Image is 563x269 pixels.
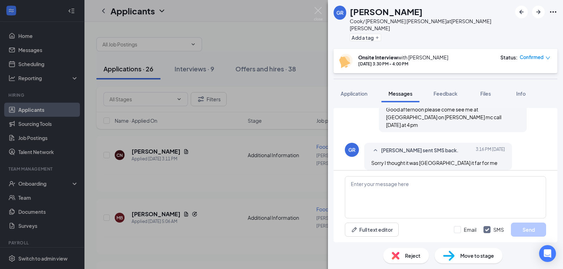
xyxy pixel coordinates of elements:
[358,61,448,67] div: [DATE] 3:30 PM - 4:00 PM
[381,146,458,155] span: [PERSON_NAME] sent SMS back.
[348,146,355,153] div: GR
[511,223,546,237] button: Send
[358,54,448,61] div: with [PERSON_NAME]
[375,36,379,40] svg: Plus
[336,9,343,16] div: GR
[480,90,491,97] span: Files
[386,106,501,128] span: Good afternoon please come see me at [GEOGRAPHIC_DATA] on [PERSON_NAME] mc call [DATE] at 4 pm
[532,6,545,18] button: ArrowRight
[350,18,512,32] div: Cook/ [PERSON_NAME] [PERSON_NAME] at [PERSON_NAME] [PERSON_NAME]
[460,252,494,260] span: Move to stage
[515,6,528,18] button: ArrowLeftNew
[388,90,412,97] span: Messages
[520,54,544,61] span: Confirmed
[350,34,381,41] button: PlusAdd a tag
[341,90,367,97] span: Application
[371,160,498,166] span: Sorry I thought it was [GEOGRAPHIC_DATA] it far for me
[549,8,557,16] svg: Ellipses
[516,90,526,97] span: Info
[350,6,423,18] h1: [PERSON_NAME]
[476,146,505,155] span: [DATE] 3:16 PM
[351,226,358,233] svg: Pen
[539,245,556,262] div: Open Intercom Messenger
[345,223,399,237] button: Full text editorPen
[434,90,457,97] span: Feedback
[500,54,518,61] div: Status :
[405,252,420,260] span: Reject
[371,146,380,155] svg: SmallChevronUp
[534,8,543,16] svg: ArrowRight
[545,56,550,60] span: down
[517,8,526,16] svg: ArrowLeftNew
[358,54,398,60] b: Onsite Interview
